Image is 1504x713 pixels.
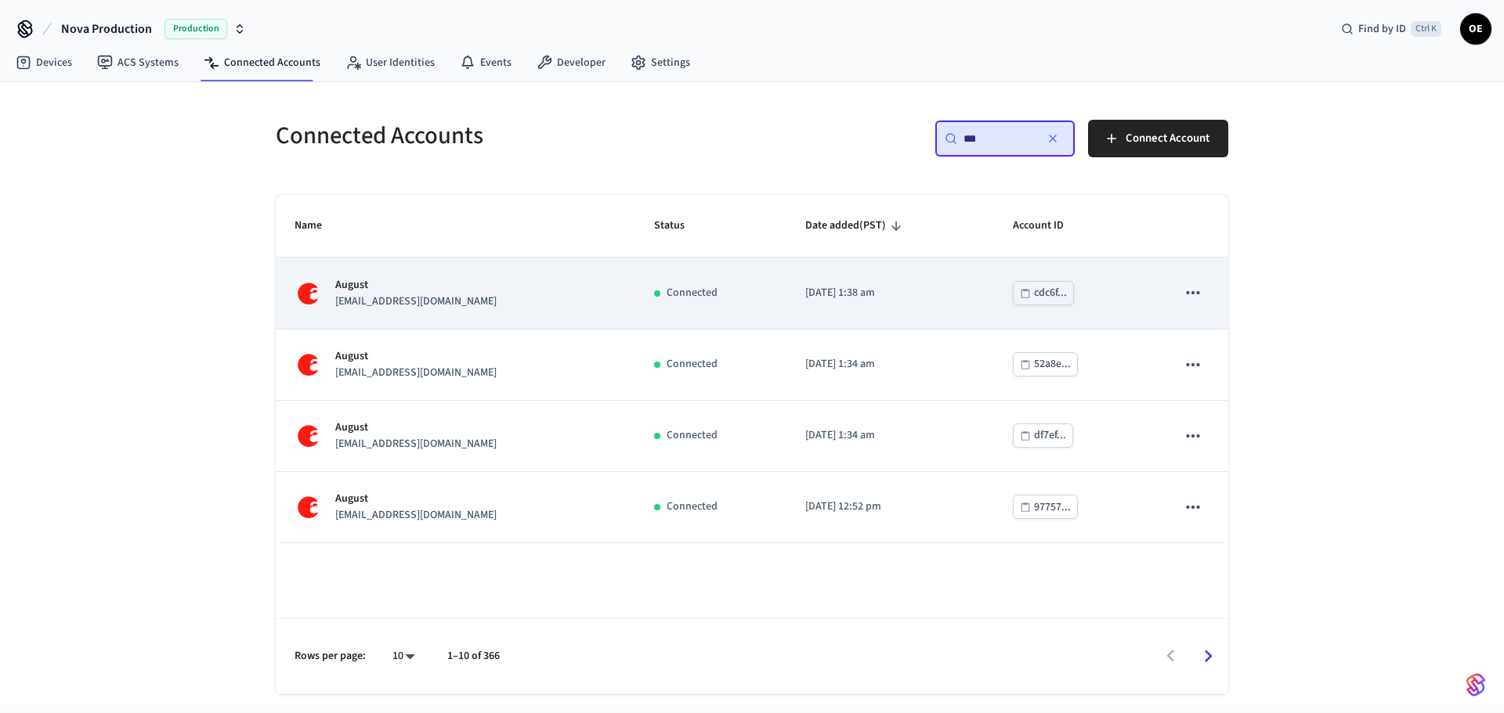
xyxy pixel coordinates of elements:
div: df7ef... [1034,426,1066,445]
p: August [335,491,497,507]
p: August [335,277,497,293]
span: Account ID [1013,214,1084,238]
img: August Logo, Square [295,279,323,308]
p: Connected [667,499,718,515]
button: 97757... [1013,495,1078,519]
a: User Identities [333,49,447,77]
p: 1–10 of 366 [447,648,500,664]
p: [DATE] 1:34 am [805,427,975,444]
div: cdc6f... [1034,283,1067,303]
span: Date added(PST) [805,214,906,238]
p: Connected [667,427,718,444]
button: OE [1460,13,1491,45]
span: Connect Account [1126,128,1209,149]
div: 97757... [1034,498,1071,517]
a: Events [447,49,524,77]
a: ACS Systems [85,49,191,77]
span: Find by ID [1358,21,1406,37]
button: 52a8e... [1013,352,1078,376]
span: Nova Production [61,20,152,38]
p: Rows per page: [295,648,366,664]
table: sticky table [276,195,1228,543]
div: Find by IDCtrl K [1329,15,1454,43]
img: SeamLogoGradient.69752ec5.svg [1466,672,1485,697]
span: Production [164,19,227,39]
div: 52a8e... [1034,355,1071,374]
p: [EMAIL_ADDRESS][DOMAIN_NAME] [335,293,497,310]
p: [EMAIL_ADDRESS][DOMAIN_NAME] [335,436,497,452]
span: Name [295,214,342,238]
button: cdc6f... [1013,281,1074,305]
p: [DATE] 1:38 am [805,285,975,301]
img: August Logo, Square [295,351,323,379]
span: Ctrl K [1411,21,1441,37]
p: [EMAIL_ADDRESS][DOMAIN_NAME] [335,365,497,381]
p: August [335,420,497,436]
img: August Logo, Square [295,493,323,521]
h5: Connected Accounts [276,120,743,152]
button: Connect Account [1088,120,1228,157]
p: [EMAIL_ADDRESS][DOMAIN_NAME] [335,507,497,524]
button: df7ef... [1013,423,1073,448]
p: August [335,348,497,365]
span: Status [654,214,705,238]
p: [DATE] 1:34 am [805,356,975,373]
button: Go to next page [1190,638,1227,675]
p: [DATE] 12:52 pm [805,499,975,515]
a: Connected Accounts [191,49,333,77]
a: Settings [618,49,703,77]
a: Developer [524,49,618,77]
img: August Logo, Square [295,422,323,450]
p: Connected [667,356,718,373]
p: Connected [667,285,718,301]
a: Devices [3,49,85,77]
span: OE [1462,15,1490,43]
div: 10 [385,645,422,668]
